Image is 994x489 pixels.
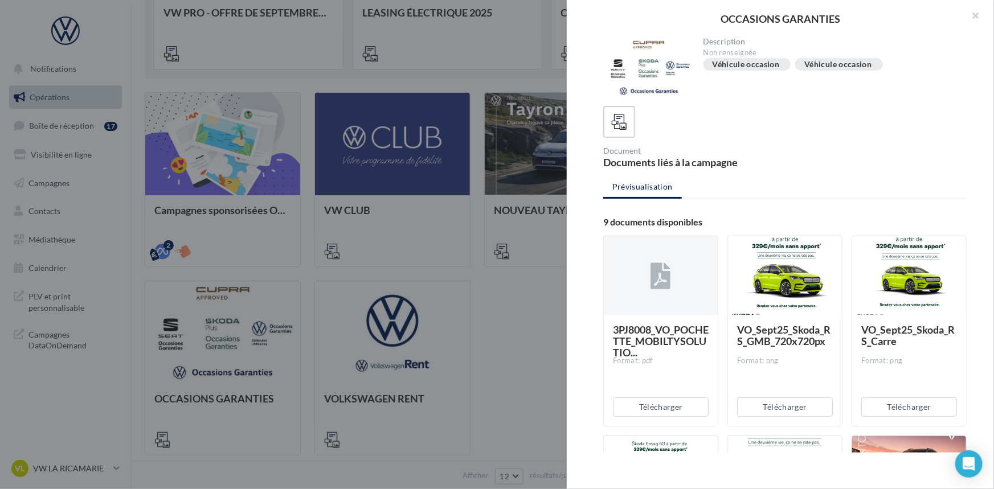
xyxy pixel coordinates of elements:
[613,323,709,359] span: 3PJ8008_VO_POCHETTE_MOBILTYSOLUTIO...
[703,48,958,58] div: Non renseignée
[703,38,958,46] div: Description
[861,323,955,347] span: VO_Sept25_Skoda_RS_Carre
[603,157,780,167] div: Documents liés à la campagne
[861,356,957,366] div: Format: png
[713,60,780,69] div: Véhicule occasion
[585,14,976,24] div: OCCASIONS GARANTIES
[737,397,833,417] button: Télécharger
[603,217,967,227] div: 9 documents disponibles
[613,356,709,366] div: Format: pdf
[955,450,983,478] div: Open Intercom Messenger
[804,60,872,69] div: Véhicule occasion
[861,397,957,417] button: Télécharger
[603,147,780,155] div: Document
[737,323,831,347] span: VO_Sept25_Skoda_RS_GMB_720x720px
[613,397,709,417] button: Télécharger
[737,356,833,366] div: Format: png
